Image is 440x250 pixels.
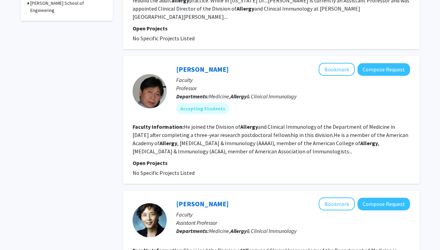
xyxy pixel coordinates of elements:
[133,24,410,32] p: Open Projects
[176,103,229,114] mat-chip: Accepting Students
[230,93,247,100] b: Allergy
[360,140,378,147] b: Allergy
[5,219,29,245] iframe: Chat
[230,227,247,234] b: Allergy
[209,93,297,100] span: Medicine, & Clinical Immunology
[133,159,410,167] p: Open Projects
[133,123,184,130] b: Faculty Information:
[160,140,177,147] b: Allergy
[358,63,410,76] button: Compose Request to Peisong Gao
[237,5,254,12] b: Allergy
[176,199,229,208] a: [PERSON_NAME]
[319,63,355,76] button: Add Peisong Gao to Bookmarks
[133,123,408,155] fg-read-more: He joined the Division of and Clinical Immunology of the Department of Medicine in [DATE] after c...
[176,76,410,84] p: Faculty
[176,210,410,219] p: Faculty
[358,198,410,210] button: Compose Request to Li Gao
[176,219,410,227] p: Assistant Professor
[133,169,195,176] span: No Specific Projects Listed
[133,35,195,42] span: No Specific Projects Listed
[176,227,209,234] b: Departments:
[176,65,229,73] a: [PERSON_NAME]
[176,84,410,92] p: Professor
[240,123,258,130] b: Allergy
[209,227,297,234] span: Medicine, & Clinical Immunology
[176,93,209,100] b: Departments:
[319,197,355,210] button: Add Li Gao to Bookmarks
